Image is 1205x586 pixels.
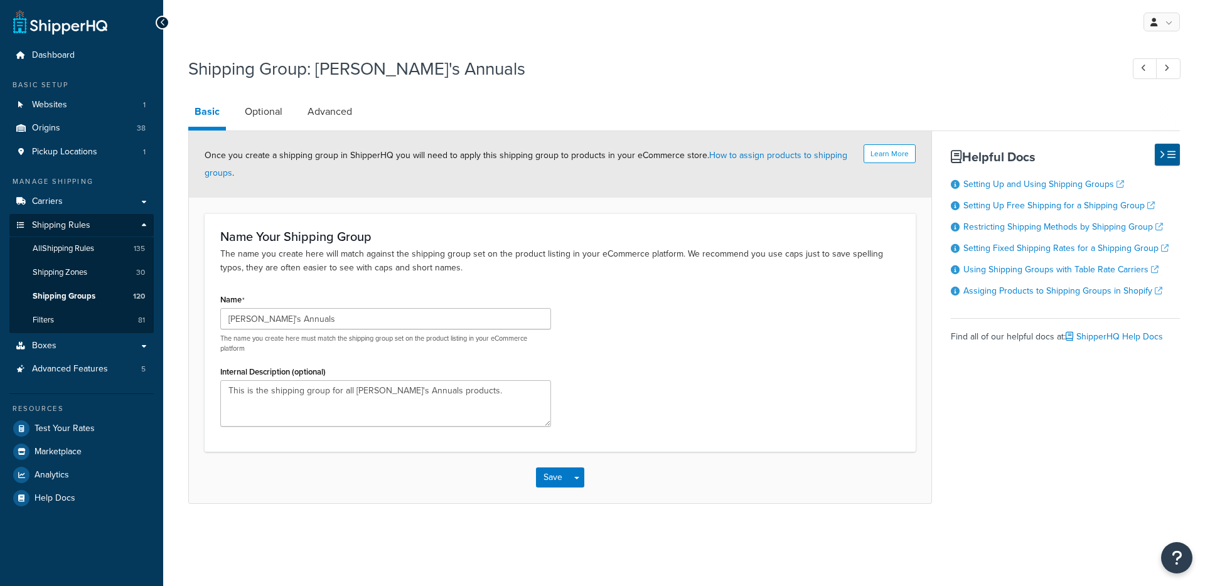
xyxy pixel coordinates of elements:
a: Analytics [9,464,154,486]
span: Filters [33,315,54,326]
span: Dashboard [32,50,75,61]
a: Setting Up Free Shipping for a Shipping Group [963,199,1155,212]
h3: Name Your Shipping Group [220,230,900,243]
textarea: This is the shipping group for all [PERSON_NAME]'s Annuals products. [220,380,551,427]
a: Optional [238,97,289,127]
a: Restricting Shipping Methods by Shipping Group [963,220,1163,233]
a: Next Record [1156,58,1181,79]
span: Analytics [35,470,69,481]
a: Shipping Zones30 [9,261,154,284]
span: All Shipping Rules [33,243,94,254]
label: Name [220,295,245,305]
span: Shipping Zones [33,267,87,278]
span: 30 [136,267,145,278]
h1: Shipping Group: [PERSON_NAME]'s Annuals [188,56,1110,81]
button: Hide Help Docs [1155,144,1180,166]
span: 135 [134,243,145,254]
p: The name you create here will match against the shipping group set on the product listing in your... [220,247,900,275]
span: Carriers [32,196,63,207]
a: Previous Record [1133,58,1157,79]
li: Pickup Locations [9,141,154,164]
button: Learn More [864,144,916,163]
div: Basic Setup [9,80,154,90]
h3: Helpful Docs [951,150,1180,164]
span: 120 [133,291,145,302]
button: Save [536,467,570,487]
span: Shipping Groups [33,291,95,302]
a: Shipping Groups120 [9,285,154,308]
li: Advanced Features [9,358,154,381]
div: Manage Shipping [9,176,154,187]
a: Origins38 [9,117,154,140]
p: The name you create here must match the shipping group set on the product listing in your eCommer... [220,334,551,353]
a: ShipperHQ Help Docs [1066,330,1163,343]
span: Shipping Rules [32,220,90,231]
li: Websites [9,93,154,117]
li: Filters [9,309,154,332]
a: Websites1 [9,93,154,117]
span: Advanced Features [32,364,108,375]
a: AllShipping Rules135 [9,237,154,260]
li: Shipping Zones [9,261,154,284]
div: Find all of our helpful docs at: [951,318,1180,346]
span: Help Docs [35,493,75,504]
a: Help Docs [9,487,154,509]
span: 81 [138,315,145,326]
span: 38 [137,123,146,134]
a: Advanced [301,97,358,127]
span: Origins [32,123,60,134]
a: Advanced Features5 [9,358,154,381]
a: Assiging Products to Shipping Groups in Shopify [963,284,1162,297]
a: Setting Up and Using Shipping Groups [963,178,1124,191]
a: Test Your Rates [9,417,154,440]
li: Shipping Rules [9,214,154,333]
a: Marketplace [9,440,154,463]
a: Setting Fixed Shipping Rates for a Shipping Group [963,242,1169,255]
span: 1 [143,100,146,110]
a: Using Shipping Groups with Table Rate Carriers [963,263,1159,276]
a: Dashboard [9,44,154,67]
span: Test Your Rates [35,424,95,434]
span: 1 [143,147,146,157]
span: Marketplace [35,447,82,457]
a: Basic [188,97,226,131]
span: 5 [141,364,146,375]
label: Internal Description (optional) [220,367,326,376]
a: Carriers [9,190,154,213]
span: Once you create a shipping group in ShipperHQ you will need to apply this shipping group to produ... [205,149,847,179]
a: Filters81 [9,309,154,332]
li: Shipping Groups [9,285,154,308]
li: Origins [9,117,154,140]
button: Open Resource Center [1161,542,1192,573]
div: Resources [9,403,154,414]
a: Boxes [9,334,154,358]
span: Pickup Locations [32,147,97,157]
a: Shipping Rules [9,214,154,237]
span: Boxes [32,341,56,351]
span: Websites [32,100,67,110]
a: Pickup Locations1 [9,141,154,164]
